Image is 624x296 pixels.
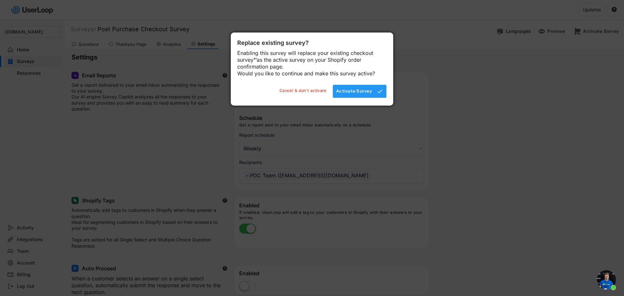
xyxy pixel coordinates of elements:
div: Enabling this survey will replace your existing checkout survey as the active survey on your Shop... [237,50,387,77]
div: Cancel & don't activate [279,88,326,94]
strong: '' [253,57,257,63]
button: check [377,88,383,95]
div: Replace existing survey? [237,39,387,46]
a: Open chat [597,270,616,290]
div: Activate Survey [336,88,372,94]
